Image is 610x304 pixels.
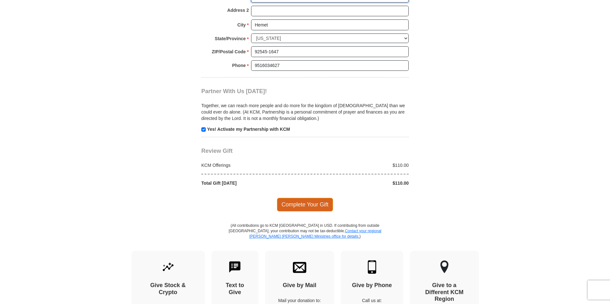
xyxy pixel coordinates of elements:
p: Mail your donation to: [276,297,323,304]
p: Together, we can reach more people and do more for the kingdom of [DEMOGRAPHIC_DATA] than we coul... [201,102,409,122]
strong: City [237,20,246,29]
div: Total Gift [DATE] [198,180,305,186]
img: envelope.svg [293,260,306,274]
img: give-by-stock.svg [161,260,175,274]
img: text-to-give.svg [228,260,242,274]
img: other-region [440,260,449,274]
span: Review Gift [201,148,233,154]
strong: State/Province [215,34,246,43]
h4: Text to Give [223,282,248,296]
h4: Give by Mail [276,282,323,289]
img: mobile.svg [365,260,379,274]
div: $110.00 [305,162,412,168]
div: $110.00 [305,180,412,186]
strong: Yes! Activate my Partnership with KCM [207,127,290,132]
p: Call us at: [352,297,392,304]
span: Complete Your Gift [277,198,333,211]
p: (All contributions go to KCM [GEOGRAPHIC_DATA] in USD. If contributing from outside [GEOGRAPHIC_D... [228,223,382,251]
div: KCM Offerings [198,162,305,168]
strong: Phone [232,61,246,70]
span: Partner With Us [DATE]! [201,88,267,94]
h4: Give by Phone [352,282,392,289]
strong: ZIP/Postal Code [212,47,246,56]
strong: Address 2 [227,6,249,15]
a: Contact your regional [PERSON_NAME] [PERSON_NAME] Ministries office for details. [249,229,381,239]
h4: Give to a Different KCM Region [421,282,468,303]
h4: Give Stock & Crypto [143,282,194,296]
